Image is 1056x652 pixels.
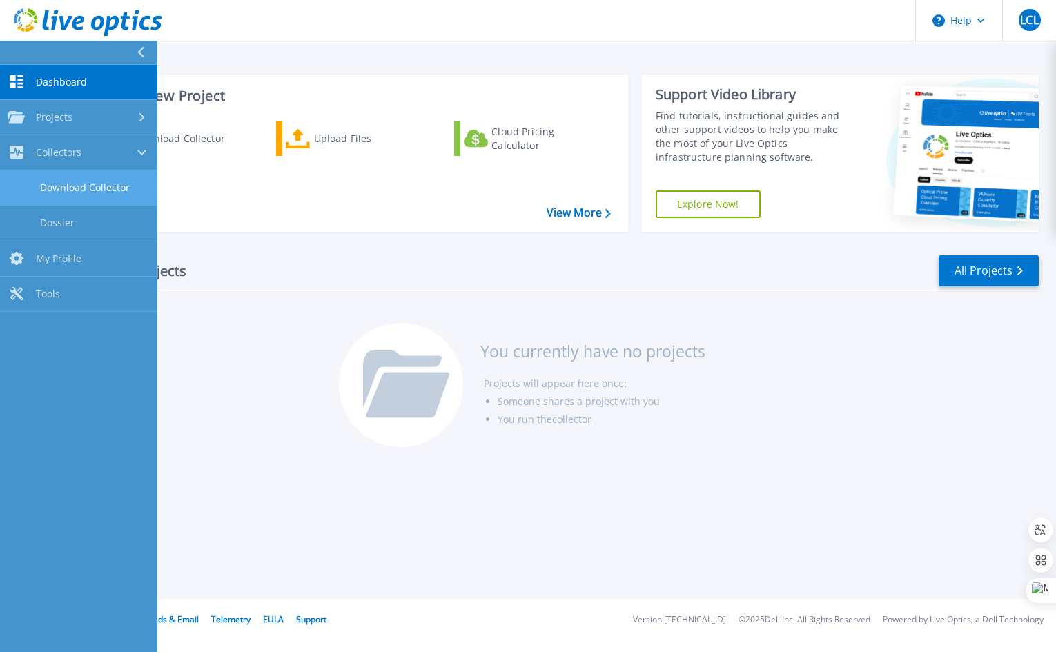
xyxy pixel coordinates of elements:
h3: Start a New Project [98,88,610,103]
li: Someone shares a project with you [498,393,705,411]
h3: You currently have no projects [480,344,705,359]
span: Projects [36,111,72,124]
a: Upload Files [276,121,430,156]
div: Upload Files [314,125,424,152]
a: Ads & Email [153,613,199,625]
a: Explore Now! [656,190,761,218]
li: © 2025 Dell Inc. All Rights Reserved [739,615,870,624]
a: EULA [263,613,284,625]
a: Support [296,613,326,625]
li: Powered by Live Optics, a Dell Technology [883,615,1044,624]
a: Telemetry [211,613,251,625]
a: View More [547,206,611,219]
a: All Projects [939,255,1039,286]
li: You run the [498,411,705,428]
div: Cloud Pricing Calculator [491,125,602,152]
a: Download Collector [98,121,252,156]
a: collector [552,413,591,426]
div: Download Collector [133,125,244,152]
span: Collectors [36,146,81,159]
div: Support Video Library [656,86,855,103]
a: Cloud Pricing Calculator [454,121,608,156]
li: Projects will appear here once: [484,375,705,393]
span: LCL [1020,14,1038,26]
span: Tools [36,288,60,300]
div: Find tutorials, instructional guides and other support videos to help you make the most of your L... [656,109,855,164]
span: My Profile [36,253,81,265]
li: Version: [TECHNICAL_ID] [633,615,726,624]
span: Dashboard [36,76,87,88]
